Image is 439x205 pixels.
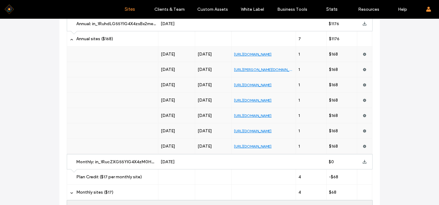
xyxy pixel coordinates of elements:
[329,190,336,195] span: $68
[329,128,338,133] span: $168
[161,21,175,26] span: [DATE]
[326,6,338,12] label: Stats
[234,83,271,87] a: [URL][DOMAIN_NAME]
[329,82,338,87] span: $168
[234,98,271,102] a: [URL][DOMAIN_NAME]
[234,113,271,118] a: [URL][DOMAIN_NAME]
[298,190,301,195] span: 4
[198,52,212,57] span: [DATE]
[329,144,338,149] span: $168
[76,190,113,195] span: Monthly sites ($17)
[329,159,334,164] span: $0
[329,52,338,57] span: $168
[234,52,271,56] a: [URL][DOMAIN_NAME]
[76,159,165,164] span: Monthly: in_1RucZXG55YlG4X4zM0H7WpjC
[298,52,300,57] span: 1
[329,36,339,41] span: $1176
[76,174,142,180] span: Plan Credit ($17 per monthly site)
[198,113,212,118] span: [DATE]
[197,7,228,12] label: Custom Assets
[234,129,271,133] a: [URL][DOMAIN_NAME]
[161,82,175,87] span: [DATE]
[161,159,175,164] span: [DATE]
[398,7,407,12] label: Help
[329,21,339,26] span: $1176
[241,7,264,12] label: White Label
[198,144,212,149] span: [DATE]
[76,36,113,41] span: Annual sites ($168)
[198,128,212,133] span: [DATE]
[298,98,300,103] span: 1
[329,67,338,72] span: $168
[161,128,175,133] span: [DATE]
[298,174,301,180] span: 4
[76,21,159,26] span: Annual: in_1RuhdLG55YlG4X4zsBx2meTd
[298,82,300,87] span: 1
[198,67,212,72] span: [DATE]
[298,36,301,41] span: 7
[298,128,300,133] span: 1
[329,174,338,180] span: -$68
[358,7,379,12] label: Resources
[161,98,175,103] span: [DATE]
[154,7,185,12] label: Clients & Team
[298,113,300,118] span: 1
[277,7,307,12] label: Business Tools
[329,113,338,118] span: $168
[234,144,271,149] a: [URL][DOMAIN_NAME]
[125,6,135,12] label: Sites
[198,98,212,103] span: [DATE]
[198,82,212,87] span: [DATE]
[14,4,27,10] span: Help
[161,113,175,118] span: [DATE]
[298,144,300,149] span: 1
[298,67,300,72] span: 1
[161,52,175,57] span: [DATE]
[161,67,175,72] span: [DATE]
[161,144,175,149] span: [DATE]
[234,67,300,72] a: [URL][PERSON_NAME][DOMAIN_NAME]
[329,98,338,103] span: $168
